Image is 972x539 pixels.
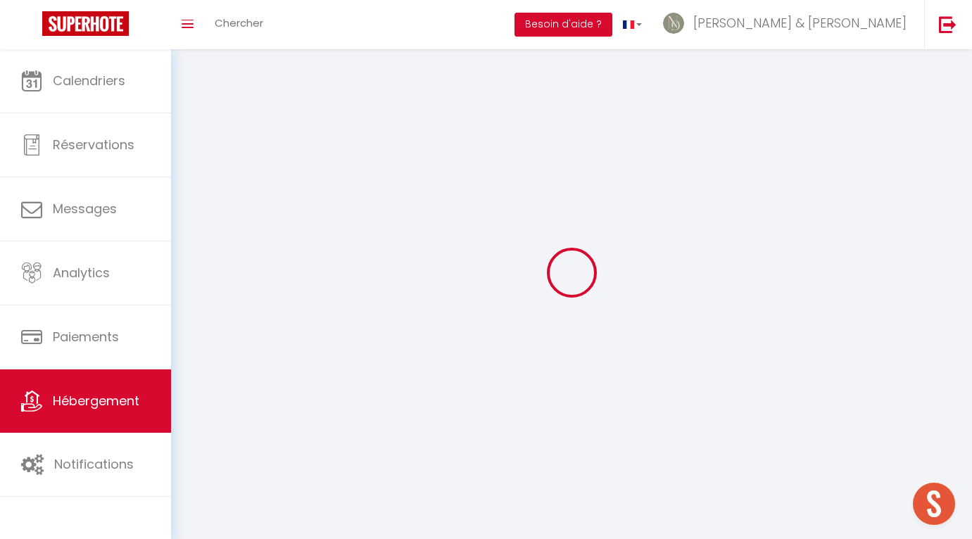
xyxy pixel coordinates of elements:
[53,200,117,217] span: Messages
[53,392,139,410] span: Hébergement
[54,455,134,473] span: Notifications
[53,264,110,281] span: Analytics
[515,13,612,37] button: Besoin d'aide ?
[913,483,955,525] div: Ouvrir le chat
[53,72,125,89] span: Calendriers
[42,11,129,36] img: Super Booking
[663,13,684,34] img: ...
[53,136,134,153] span: Réservations
[939,15,957,33] img: logout
[215,15,263,30] span: Chercher
[53,328,119,345] span: Paiements
[693,14,907,32] span: [PERSON_NAME] & [PERSON_NAME]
